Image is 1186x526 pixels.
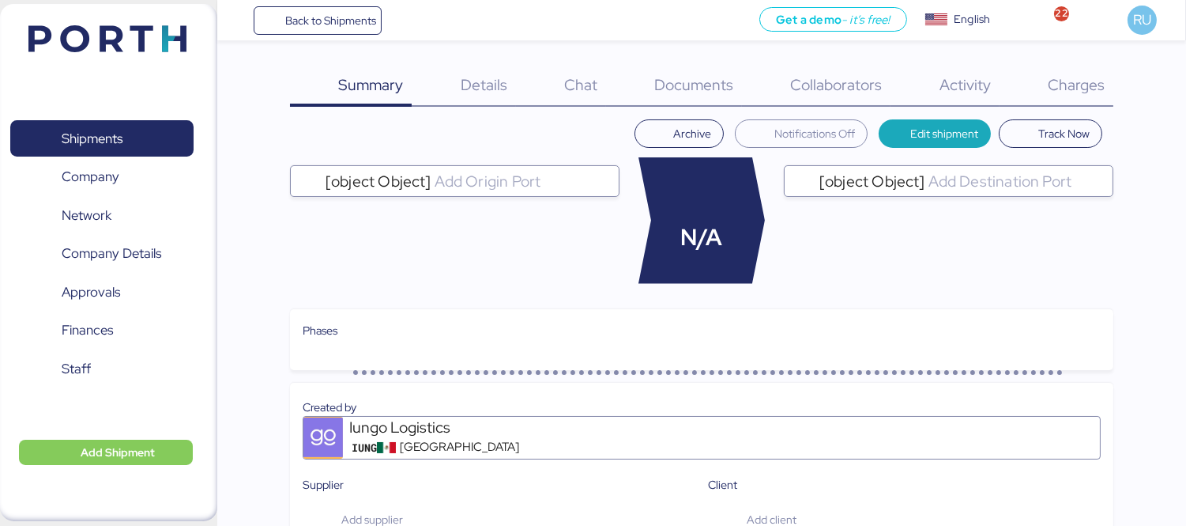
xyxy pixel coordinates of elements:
div: Phases [303,322,1101,339]
span: Shipments [62,127,122,150]
div: English [954,11,990,28]
span: Documents [654,74,733,95]
span: Archive [673,124,711,143]
a: Finances [10,312,194,349]
span: Details [461,74,507,95]
span: Network [62,204,111,227]
span: Company [62,165,119,188]
a: Staff [10,350,194,387]
a: Shipments [10,120,194,157]
span: Track Now [1038,124,1090,143]
span: RU [1133,9,1151,30]
span: Collaborators [790,74,882,95]
span: [object Object] [819,174,925,188]
div: Iungo Logistics [349,417,539,438]
a: Company [10,159,194,195]
span: [GEOGRAPHIC_DATA] [400,438,519,456]
button: Notifications Off [735,119,868,148]
button: Menu [227,7,254,34]
button: Archive [634,119,725,148]
span: Edit shipment [910,124,978,143]
a: Back to Shipments [254,6,382,35]
span: Charges [1048,74,1105,95]
button: Edit shipment [879,119,992,148]
span: Finances [62,319,113,342]
button: Track Now [999,119,1102,148]
input: [object Object] [925,172,1106,191]
span: [object Object] [326,174,431,188]
input: [object Object] [431,172,612,191]
span: N/A [681,221,723,255]
span: Add Shipment [81,443,155,462]
span: Chat [564,74,597,95]
a: Company Details [10,236,194,272]
button: Add Shipment [19,440,193,465]
span: Summary [338,74,403,95]
span: Back to Shipments [285,11,376,30]
a: Approvals [10,274,194,310]
span: Activity [939,74,991,95]
span: Approvals [62,281,120,304]
div: Created by [303,399,1101,416]
span: Notifications Off [774,124,855,143]
span: Company Details [62,242,161,265]
a: Network [10,197,194,233]
span: Staff [62,358,91,380]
